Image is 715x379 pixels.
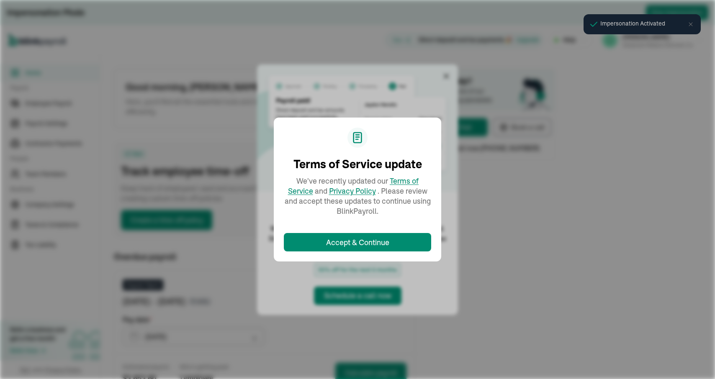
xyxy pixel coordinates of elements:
[284,176,431,216] p: We've recently updated our and . Please review and accept these updates to continue using BlinkPa...
[329,186,376,196] a: Privacy Policy
[284,233,431,251] button: Accept & Continue
[326,237,389,248] div: Accept & Continue
[288,176,419,196] a: Terms of Service
[293,158,422,171] h1: Terms of Service update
